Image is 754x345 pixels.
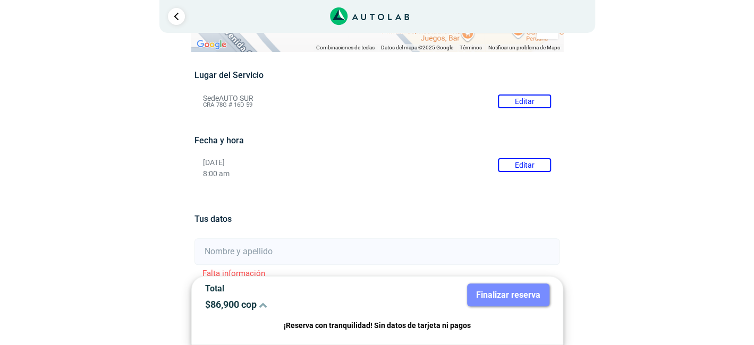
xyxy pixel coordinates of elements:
a: Abre esta zona en Google Maps (se abre en una nueva ventana) [194,38,229,51]
h5: Fecha y hora [194,135,560,145]
h5: Tus datos [194,214,560,224]
p: $ 86,900 cop [205,299,369,310]
p: ¡Reserva con tranquilidad! Sin datos de tarjeta ni pagos [205,320,549,332]
p: Falta información [194,268,560,280]
img: Google [194,38,229,51]
p: [DATE] [203,158,551,167]
input: Nombre y apellido [194,238,560,265]
button: Finalizar reserva [467,283,549,306]
p: 8:00 am [203,169,551,178]
h5: Lugar del Servicio [194,70,560,80]
button: Editar [498,158,551,172]
a: Notificar un problema de Maps [488,45,560,50]
a: Ir al paso anterior [168,8,185,25]
button: Combinaciones de teclas [316,44,375,51]
a: Términos (se abre en una nueva pestaña) [460,45,482,50]
span: Datos del mapa ©2025 Google [381,45,453,50]
a: Link al sitio de autolab [330,11,409,21]
p: Total [205,283,369,294]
